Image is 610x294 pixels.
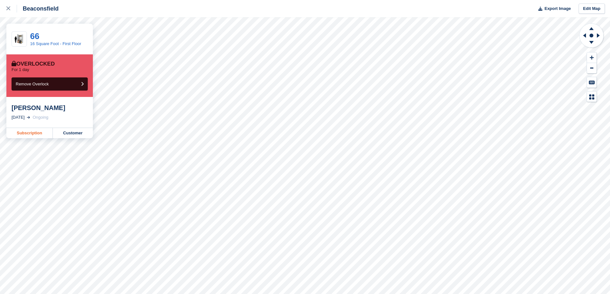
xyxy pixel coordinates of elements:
[12,77,88,91] button: Remove Overlock
[12,104,88,112] div: [PERSON_NAME]
[12,61,55,67] div: Overlocked
[30,41,81,46] a: 16 Square Foot - First Floor
[587,91,597,102] button: Map Legend
[587,52,597,63] button: Zoom In
[27,116,30,119] img: arrow-right-light-icn-cde0832a797a2874e46488d9cf13f60e5c3a73dbe684e267c42b8395dfbc2abf.svg
[12,34,27,45] img: 15-sqft-unit%20(1).jpg
[12,67,29,72] p: For 1 day
[12,114,25,121] div: [DATE]
[544,5,571,12] span: Export Image
[587,63,597,74] button: Zoom Out
[16,82,49,86] span: Remove Overlock
[53,128,93,138] a: Customer
[579,4,605,14] a: Edit Map
[534,4,571,14] button: Export Image
[6,128,53,138] a: Subscription
[33,114,48,121] div: Ongoing
[30,31,39,41] a: 66
[17,5,59,12] div: Beaconsfield
[587,77,597,88] button: Keyboard Shortcuts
